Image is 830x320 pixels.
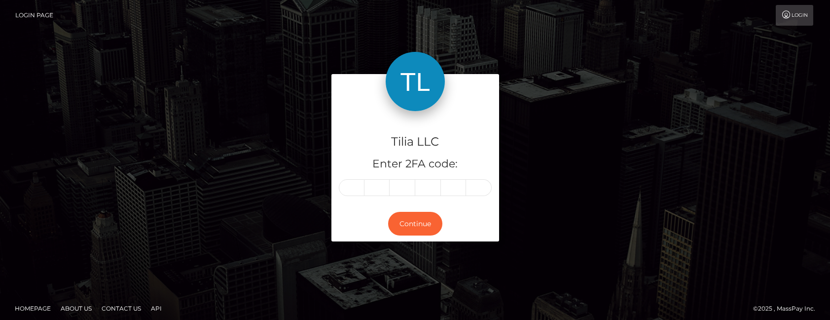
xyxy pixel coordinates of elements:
[753,303,823,314] div: © 2025 , MassPay Inc.
[386,52,445,111] img: Tilia LLC
[776,5,813,26] a: Login
[339,133,492,151] h4: Tilia LLC
[147,301,166,316] a: API
[57,301,96,316] a: About Us
[98,301,145,316] a: Contact Us
[339,157,492,172] h5: Enter 2FA code:
[388,212,442,236] button: Continue
[11,301,55,316] a: Homepage
[15,5,53,26] a: Login Page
